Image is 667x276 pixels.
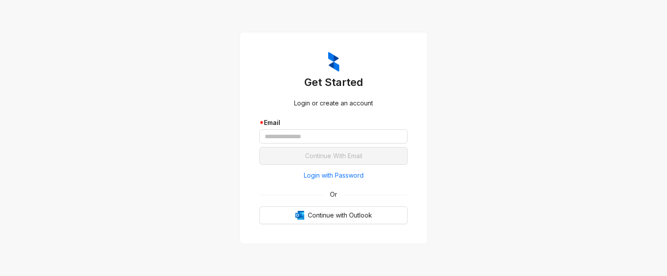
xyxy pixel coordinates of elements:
h3: Get Started [259,75,408,89]
div: Email [259,118,408,128]
span: Login with Password [304,171,364,180]
button: OutlookContinue with Outlook [259,206,408,224]
span: Continue with Outlook [308,210,372,220]
img: ZumaIcon [328,52,339,72]
button: Continue With Email [259,147,408,165]
img: Outlook [295,211,304,220]
div: Login or create an account [259,98,408,108]
span: Or [324,190,343,199]
button: Login with Password [259,168,408,183]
